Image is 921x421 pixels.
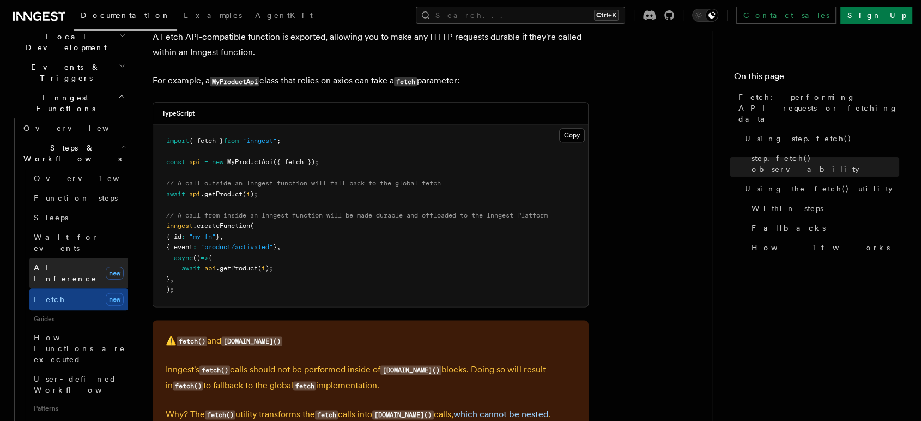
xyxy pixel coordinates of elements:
span: } [273,243,277,251]
a: Overview [29,169,128,188]
span: Overview [23,124,136,133]
span: Fetch: performing API requests or fetching data [738,92,899,124]
span: } [216,233,220,240]
a: Wait for events [29,227,128,258]
span: How Functions are executed [34,333,125,364]
a: AgentKit [249,3,319,29]
span: MyProductApi [227,158,273,166]
a: Using the fetch() utility [741,179,899,199]
span: api [189,158,201,166]
span: Sleeps [34,213,68,222]
button: Toggle dark mode [692,9,718,22]
a: which cannot be nested [453,409,548,419]
span: () [193,254,201,262]
span: new [212,158,223,166]
button: Steps & Workflows [19,138,128,169]
a: step.fetch() observability [747,148,899,179]
a: How it works [747,238,899,257]
a: AI Inferencenew [29,258,128,288]
span: ); [166,286,174,293]
a: Function steps [29,188,128,208]
span: How it works [752,242,890,253]
h4: On this page [734,70,899,87]
code: fetch [394,77,417,86]
button: Search...Ctrl+K [416,7,625,24]
span: ({ fetch }); [273,158,319,166]
span: ( [250,222,254,230]
span: ); [250,190,258,198]
code: fetch [293,381,316,390]
span: : [193,243,197,251]
span: "inngest" [243,137,277,145]
span: 1 [246,190,250,198]
span: ( [243,190,246,198]
span: api [189,190,201,198]
span: ; [277,137,281,145]
button: Local Development [9,27,128,57]
span: async [174,254,193,262]
a: Using step.fetch() [741,129,899,148]
a: Fallbacks [747,218,899,238]
span: Overview [34,174,146,183]
p: ⚠️ and [166,333,575,349]
a: Sleeps [29,208,128,227]
kbd: Ctrl+K [594,10,619,21]
span: , [277,243,281,251]
span: Patterns [29,400,128,417]
p: Inngest's calls should not be performed inside of blocks. Doing so will result in to fallback to ... [166,362,575,394]
span: .getProduct [201,190,243,198]
p: For example, a class that relies on axios can take a parameter: [153,73,589,89]
span: const [166,158,185,166]
a: Fetchnew [29,288,128,310]
span: // A call from inside an Inngest function will be made durable and offloaded to the Inngest Platform [166,212,548,219]
span: inngest [166,222,193,230]
span: Guides [29,310,128,328]
a: Fetch: performing API requests or fetching data [734,87,899,129]
a: Sign Up [840,7,912,24]
span: .getProduct [216,264,258,272]
span: step.fetch() observability [752,153,899,175]
span: ( [258,264,262,272]
span: , [170,275,174,283]
span: Inngest Functions [9,92,118,114]
span: 1 [262,264,265,272]
code: fetch [315,410,338,419]
span: ); [265,264,273,272]
span: Local Development [9,31,119,53]
span: = [204,158,208,166]
span: : [181,233,185,240]
button: Events & Triggers [9,57,128,88]
span: Fetch [34,295,65,304]
span: Using the fetch() utility [745,183,893,194]
span: new [106,267,124,280]
span: "my-fn" [189,233,216,240]
span: Documentation [81,11,171,20]
code: [DOMAIN_NAME]() [380,365,441,375]
span: await [166,190,185,198]
span: await [181,264,201,272]
span: { id [166,233,181,240]
span: { event [166,243,193,251]
h3: TypeScript [162,109,195,118]
span: AgentKit [255,11,313,20]
a: Contact sales [736,7,836,24]
span: Using step.fetch() [745,133,852,144]
span: "product/activated" [201,243,273,251]
span: Wait for events [34,233,99,252]
span: Steps & Workflows [19,142,122,164]
span: from [223,137,239,145]
button: Inngest Functions [9,88,128,118]
code: fetch() [177,336,207,346]
code: [DOMAIN_NAME]() [372,410,433,419]
a: Examples [177,3,249,29]
code: MyProductApi [210,77,259,86]
span: User-defined Workflows [34,375,132,394]
a: Within steps [747,199,899,218]
span: // A call outside an Inngest function will fall back to the global fetch [166,179,441,187]
span: { [208,254,212,262]
a: How Functions are executed [29,328,128,369]
span: } [166,275,170,283]
a: Documentation [74,3,177,31]
span: Function steps [34,194,118,202]
span: AI Inference [34,263,97,283]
